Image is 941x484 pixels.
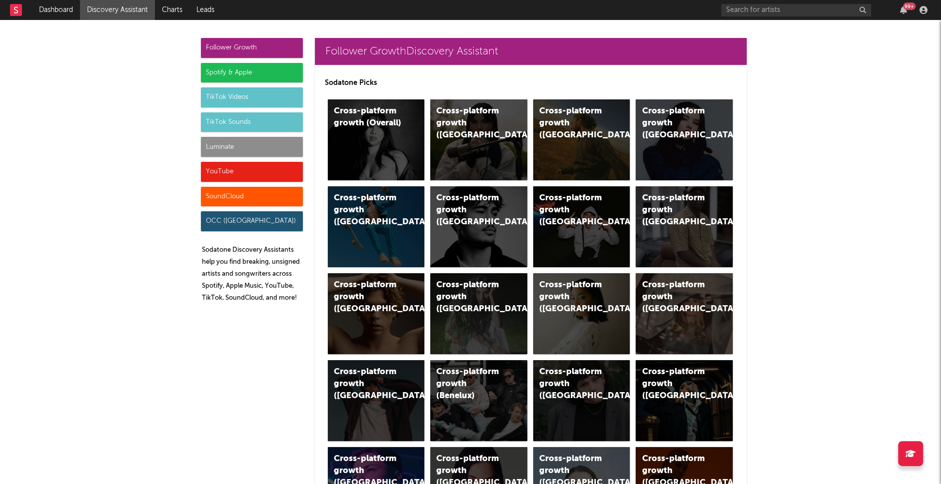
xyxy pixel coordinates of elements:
a: Cross-platform growth ([GEOGRAPHIC_DATA]) [328,186,425,267]
div: Cross-platform growth ([GEOGRAPHIC_DATA]) [539,279,607,315]
div: Cross-platform growth ([GEOGRAPHIC_DATA]) [539,366,607,402]
div: SoundCloud [201,187,303,207]
div: Cross-platform growth ([GEOGRAPHIC_DATA]) [539,105,607,141]
a: Cross-platform growth ([GEOGRAPHIC_DATA]) [636,186,733,267]
div: Cross-platform growth ([GEOGRAPHIC_DATA]) [642,279,710,315]
div: Cross-platform growth (Benelux) [436,366,504,402]
div: YouTube [201,162,303,182]
div: Cross-platform growth ([GEOGRAPHIC_DATA]) [642,192,710,228]
a: Cross-platform growth ([GEOGRAPHIC_DATA]) [636,360,733,441]
p: Sodatone Discovery Assistants help you find breaking, unsigned artists and songwriters across Spo... [202,244,303,304]
a: Cross-platform growth ([GEOGRAPHIC_DATA]) [430,99,527,180]
a: Cross-platform growth ([GEOGRAPHIC_DATA]) [636,273,733,354]
div: Cross-platform growth ([GEOGRAPHIC_DATA]) [334,279,402,315]
div: TikTok Videos [201,87,303,107]
div: 99 + [903,2,916,10]
a: Cross-platform growth ([GEOGRAPHIC_DATA]) [533,99,630,180]
button: 99+ [900,6,907,14]
div: Cross-platform growth ([GEOGRAPHIC_DATA]) [436,192,504,228]
a: Cross-platform growth ([GEOGRAPHIC_DATA]) [430,273,527,354]
a: Cross-platform growth (Benelux) [430,360,527,441]
p: Sodatone Picks [325,77,737,89]
a: Follower GrowthDiscovery Assistant [315,38,747,65]
div: Cross-platform growth ([GEOGRAPHIC_DATA]) [436,279,504,315]
a: Cross-platform growth ([GEOGRAPHIC_DATA]) [533,273,630,354]
div: Cross-platform growth ([GEOGRAPHIC_DATA]) [436,105,504,141]
div: Cross-platform growth ([GEOGRAPHIC_DATA]) [642,366,710,402]
a: Cross-platform growth ([GEOGRAPHIC_DATA]/GSA) [533,186,630,267]
div: Luminate [201,137,303,157]
a: Cross-platform growth ([GEOGRAPHIC_DATA]) [328,360,425,441]
div: OCC ([GEOGRAPHIC_DATA]) [201,211,303,231]
a: Cross-platform growth (Overall) [328,99,425,180]
div: Cross-platform growth ([GEOGRAPHIC_DATA]) [334,366,402,402]
a: Cross-platform growth ([GEOGRAPHIC_DATA]) [533,360,630,441]
input: Search for artists [721,4,871,16]
div: TikTok Sounds [201,112,303,132]
a: Cross-platform growth ([GEOGRAPHIC_DATA]) [328,273,425,354]
a: Cross-platform growth ([GEOGRAPHIC_DATA]) [636,99,733,180]
a: Cross-platform growth ([GEOGRAPHIC_DATA]) [430,186,527,267]
div: Cross-platform growth ([GEOGRAPHIC_DATA]) [642,105,710,141]
div: Cross-platform growth ([GEOGRAPHIC_DATA]) [334,192,402,228]
div: Cross-platform growth (Overall) [334,105,402,129]
div: Cross-platform growth ([GEOGRAPHIC_DATA]/GSA) [539,192,607,228]
div: Follower Growth [201,38,303,58]
div: Spotify & Apple [201,63,303,83]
